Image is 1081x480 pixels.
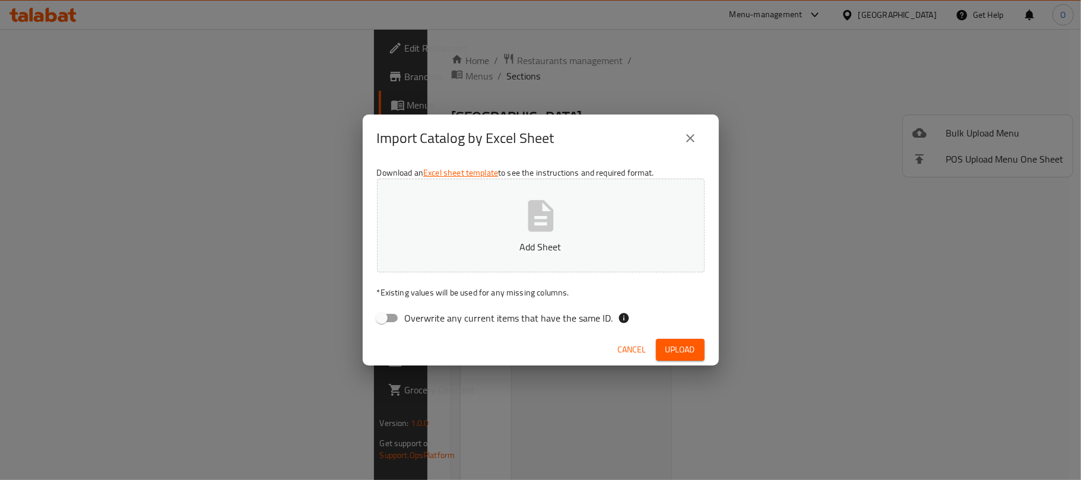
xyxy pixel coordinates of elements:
div: Download an to see the instructions and required format. [363,162,719,334]
span: Cancel [618,342,646,357]
svg: If the overwrite option isn't selected, then the items that match an existing ID will be ignored ... [618,312,630,324]
h2: Import Catalog by Excel Sheet [377,129,554,148]
button: Add Sheet [377,179,705,272]
button: close [676,124,705,152]
button: Upload [656,339,705,361]
button: Cancel [613,339,651,361]
span: Overwrite any current items that have the same ID. [405,311,613,325]
a: Excel sheet template [423,165,498,180]
span: Upload [665,342,695,357]
p: Existing values will be used for any missing columns. [377,287,705,298]
p: Add Sheet [395,240,686,254]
